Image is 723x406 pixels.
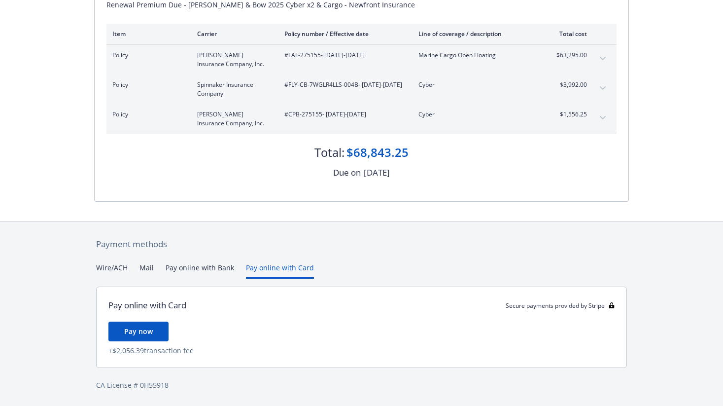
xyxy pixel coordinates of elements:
[197,51,269,69] span: [PERSON_NAME] Insurance Company, Inc.
[333,166,361,179] div: Due on
[595,80,611,96] button: expand content
[418,80,534,89] span: Cyber
[284,80,403,89] span: #FLY-CB-7WGLR4LLS-004B - [DATE]-[DATE]
[284,51,403,60] span: #FAL-275155 - [DATE]-[DATE]
[112,80,181,89] span: Policy
[550,80,587,89] span: $3,992.00
[197,80,269,98] span: Spinnaker Insurance Company
[106,104,617,134] div: Policy[PERSON_NAME] Insurance Company, Inc.#CPB-275155- [DATE]-[DATE]Cyber$1,556.25expand content
[284,30,403,38] div: Policy number / Effective date
[550,51,587,60] span: $63,295.00
[96,380,627,390] div: CA License # 0H55918
[108,322,169,341] button: Pay now
[506,301,615,310] div: Secure payments provided by Stripe
[108,299,186,312] div: Pay online with Card
[197,30,269,38] div: Carrier
[595,51,611,67] button: expand content
[418,51,534,60] span: Marine Cargo Open Floating
[112,110,181,119] span: Policy
[314,144,344,161] div: Total:
[108,345,615,356] div: + $2,056.39 transaction fee
[139,262,154,279] button: Mail
[106,74,617,104] div: PolicySpinnaker Insurance Company#FLY-CB-7WGLR4LLS-004B- [DATE]-[DATE]Cyber$3,992.00expand content
[418,110,534,119] span: Cyber
[96,262,128,279] button: Wire/ACH
[550,30,587,38] div: Total cost
[166,262,234,279] button: Pay online with Bank
[112,51,181,60] span: Policy
[364,166,390,179] div: [DATE]
[284,110,403,119] span: #CPB-275155 - [DATE]-[DATE]
[96,238,627,251] div: Payment methods
[418,30,534,38] div: Line of coverage / description
[550,110,587,119] span: $1,556.25
[197,110,269,128] span: [PERSON_NAME] Insurance Company, Inc.
[112,30,181,38] div: Item
[246,262,314,279] button: Pay online with Card
[124,327,153,336] span: Pay now
[106,45,617,74] div: Policy[PERSON_NAME] Insurance Company, Inc.#FAL-275155- [DATE]-[DATE]Marine Cargo Open Floating$6...
[346,144,409,161] div: $68,843.25
[595,110,611,126] button: expand content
